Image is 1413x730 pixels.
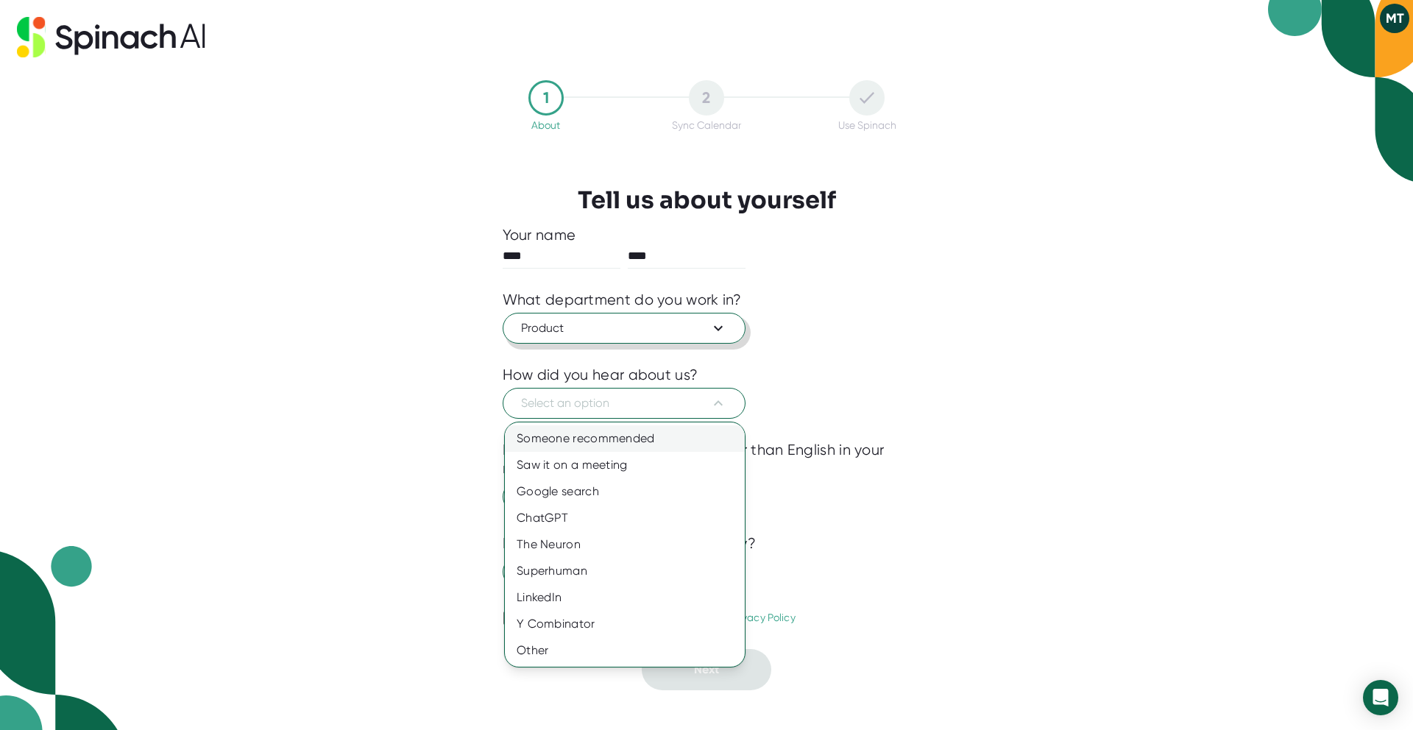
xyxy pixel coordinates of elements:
div: Open Intercom Messenger [1363,680,1398,715]
div: Other [505,637,745,664]
div: The Neuron [505,531,745,558]
div: Y Combinator [505,611,745,637]
div: ChatGPT [505,505,745,531]
div: Someone recommended [505,425,745,452]
div: Superhuman [505,558,745,584]
div: Saw it on a meeting [505,452,745,478]
div: Google search [505,478,745,505]
div: LinkedIn [505,584,745,611]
